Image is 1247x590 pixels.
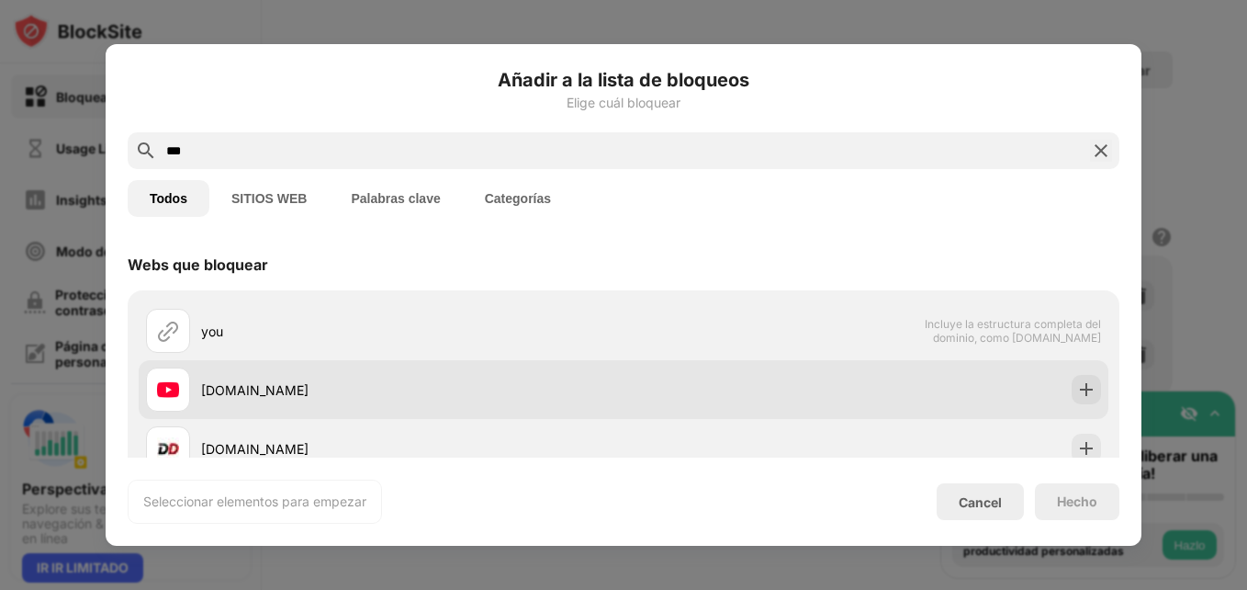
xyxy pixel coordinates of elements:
[128,66,1119,94] h6: Añadir a la lista de bloqueos
[157,437,179,460] img: favicons
[201,322,623,341] div: you
[1090,140,1112,162] img: search-close
[463,180,573,217] button: Categorías
[209,180,329,217] button: SITIOS WEB
[128,96,1119,110] div: Elige cuál bloquear
[128,180,209,217] button: Todos
[201,439,623,459] div: [DOMAIN_NAME]
[128,255,268,274] div: Webs que bloquear
[201,380,623,400] div: [DOMAIN_NAME]
[157,320,179,342] img: url.svg
[959,494,1002,510] div: Cancel
[1057,494,1097,509] div: Hecho
[329,180,462,217] button: Palabras clave
[143,493,366,511] div: Seleccionar elementos para empezar
[135,140,157,162] img: search.svg
[157,379,179,401] img: favicons
[912,317,1101,345] span: Incluye la estructura completa del dominio, como [DOMAIN_NAME]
